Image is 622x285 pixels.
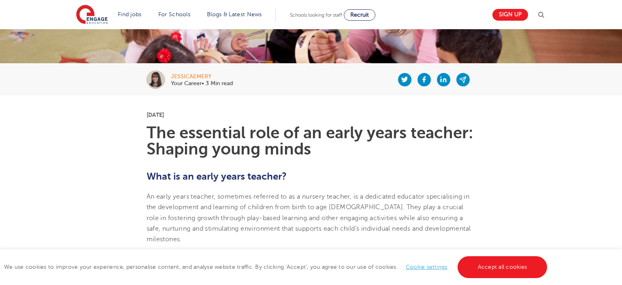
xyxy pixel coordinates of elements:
a: Find jobs [118,11,142,17]
a: Recruit [344,9,375,21]
h1: The essential role of an early years teacher: Shaping young minds [147,125,476,157]
a: Accept all cookies [458,256,547,278]
span: An early years teacher, sometimes referred to as a nursery teacher, is a dedicated educator speci... [147,193,471,243]
p: [DATE] [147,112,476,118]
a: Blogs & Latest News [207,11,262,17]
span: We use cookies to improve your experience, personalise content, and analyse website traffic. By c... [4,264,549,270]
span: Schools looking for staff [290,12,342,18]
p: Your Career• 3 Min read [171,81,233,86]
span: Recruit [350,12,369,18]
a: Sign up [492,9,528,21]
a: For Schools [158,11,190,17]
b: What is an early years teacher? [147,171,287,182]
img: Engage Education [76,5,108,25]
div: jessicaemery [171,74,233,79]
a: Cookie settings [406,264,447,270]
